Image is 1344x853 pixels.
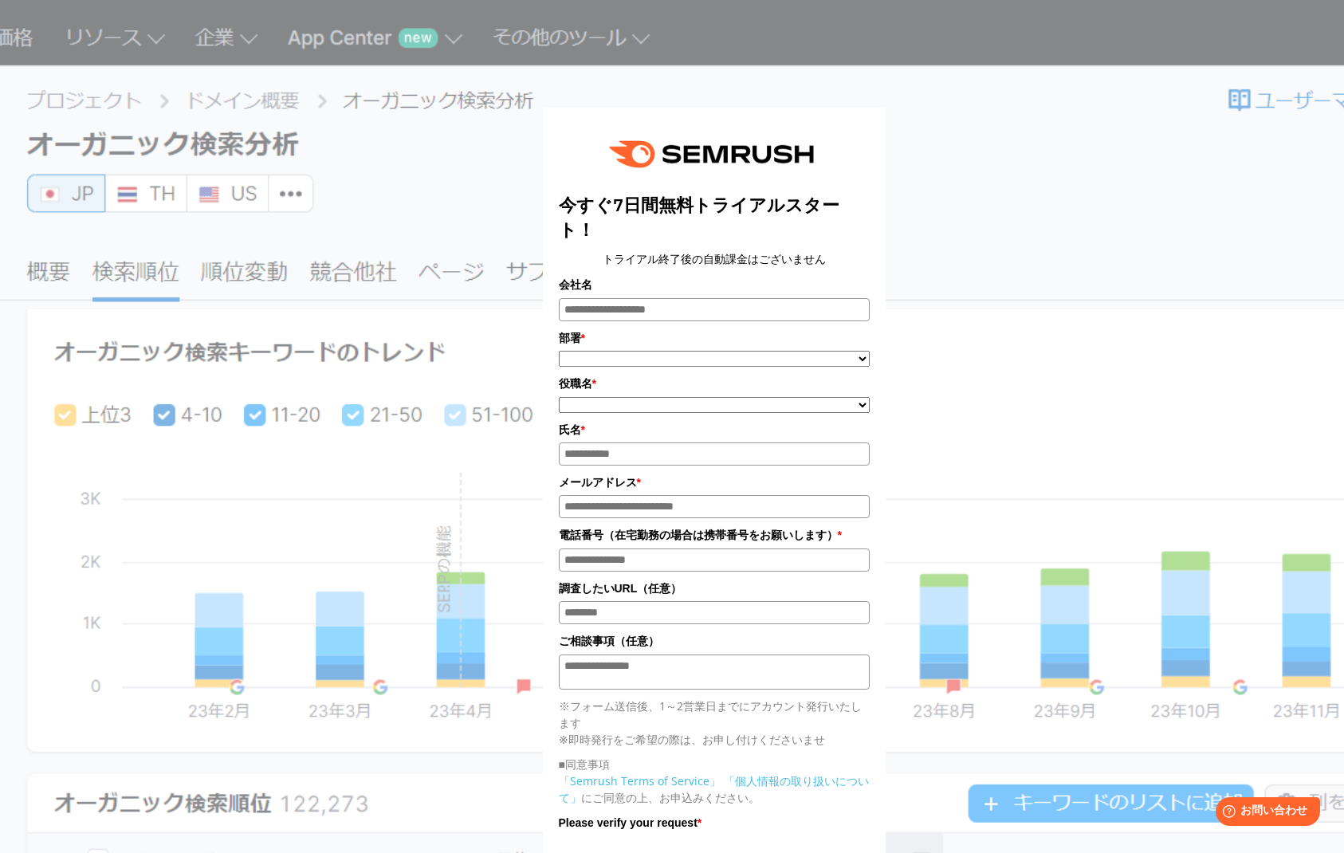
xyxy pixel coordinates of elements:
[559,698,870,748] p: ※フォーム送信後、1～2営業日までにアカウント発行いたします ※即時発行をご希望の際は、お申し付けくださいませ
[559,250,870,268] center: トライアル終了後の自動課金はございません
[559,276,870,293] label: 会社名
[1202,791,1326,835] iframe: Help widget launcher
[559,814,870,831] label: Please verify your request
[598,124,831,185] img: e6a379fe-ca9f-484e-8561-e79cf3a04b3f.png
[559,329,870,347] label: 部署
[559,474,870,491] label: メールアドレス
[559,193,870,242] title: 今すぐ7日間無料トライアルスタート！
[559,375,870,392] label: 役職名
[559,756,870,772] p: ■同意事項
[559,421,870,438] label: 氏名
[559,773,721,788] a: 「Semrush Terms of Service」
[559,632,870,650] label: ご相談事項（任意）
[559,773,869,805] a: 「個人情報の取り扱いについて」
[559,580,870,597] label: 調査したいURL（任意）
[559,526,870,544] label: 電話番号（在宅勤務の場合は携帯番号をお願いします）
[559,772,870,806] p: にご同意の上、お申込みください。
